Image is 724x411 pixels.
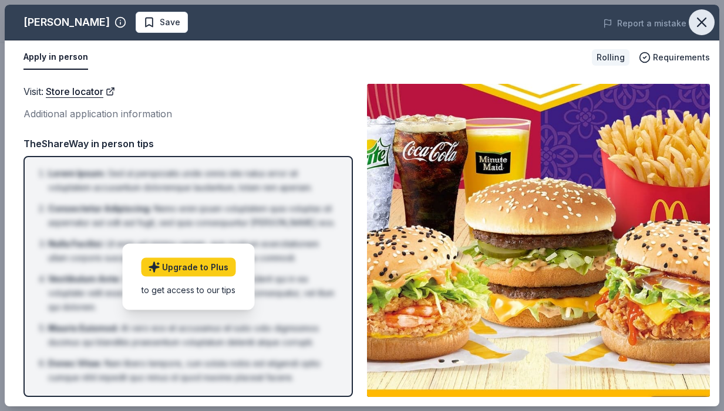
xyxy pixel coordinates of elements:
li: At vero eos et accusamus et iusto odio dignissimos ducimus qui blanditiis praesentium voluptatum ... [48,321,335,349]
li: Sed ut perspiciatis unde omnis iste natus error sit voluptatem accusantium doloremque laudantium,... [48,167,335,195]
span: Consectetur Adipiscing : [48,203,151,213]
div: Visit : [23,84,353,99]
button: Report a mistake [603,16,686,30]
span: Nulla Facilisi : [48,239,104,249]
span: Lorem Ipsum : [48,168,106,178]
button: Apply in person [23,45,88,70]
button: Save [136,12,188,33]
li: Quis autem vel eum iure reprehenderit qui in ea voluptate velit esse [PERSON_NAME] nihil molestia... [48,272,335,314]
a: Store locator [46,84,115,99]
a: Upgrade to Plus [141,257,235,276]
div: Additional application information [23,106,353,121]
li: Ut enim ad minima veniam, quis nostrum exercitationem ullam corporis suscipit laboriosam, nisi ut... [48,237,335,265]
li: Nemo enim ipsam voluptatem quia voluptas sit aspernatur aut odit aut fugit, sed quia consequuntur... [48,202,335,230]
span: Requirements [653,50,710,64]
img: Image for McDonald's [367,84,710,397]
div: TheShareWay in person tips [23,136,353,151]
li: Nam libero tempore, cum soluta nobis est eligendi optio cumque nihil impedit quo minus id quod ma... [48,356,335,385]
div: [PERSON_NAME] [23,13,110,32]
span: Vestibulum Ante : [48,274,121,284]
span: Donec Vitae : [48,358,102,368]
span: Mauris Euismod : [48,323,119,333]
button: Requirements [639,50,710,64]
div: to get access to our tips [141,283,235,295]
div: Rolling [592,49,629,66]
span: Save [160,15,180,29]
